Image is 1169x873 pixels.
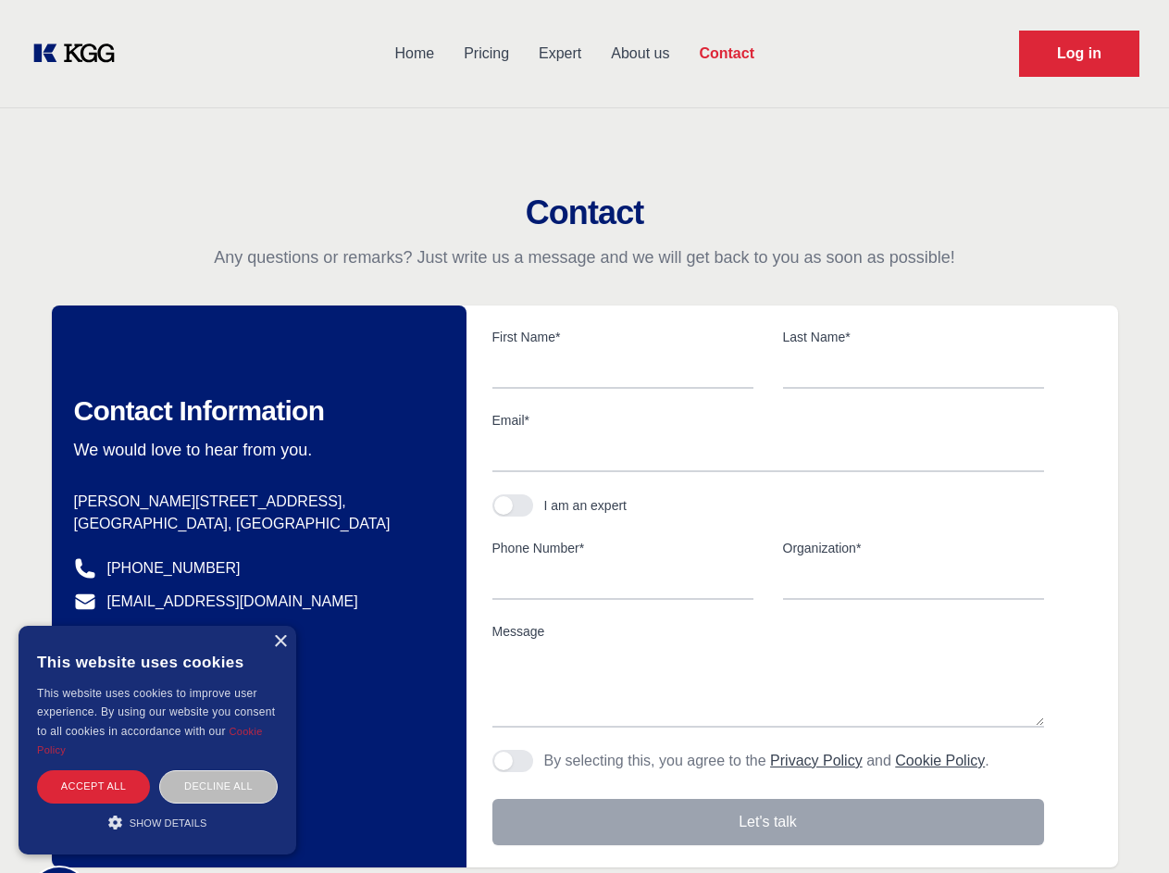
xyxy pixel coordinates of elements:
div: I am an expert [544,496,628,515]
a: Expert [524,30,596,78]
a: @knowledgegategroup [74,624,258,646]
span: Show details [130,817,207,829]
h2: Contact [22,194,1147,231]
div: Accept all [37,770,150,803]
label: Email* [492,411,1044,430]
p: We would love to hear from you. [74,439,437,461]
button: Let's talk [492,799,1044,845]
a: Contact [684,30,769,78]
a: Pricing [449,30,524,78]
p: By selecting this, you agree to the and . [544,750,989,772]
label: First Name* [492,328,753,346]
div: Close [273,635,287,649]
a: Privacy Policy [770,753,863,768]
p: [GEOGRAPHIC_DATA], [GEOGRAPHIC_DATA] [74,513,437,535]
a: [PHONE_NUMBER] [107,557,241,580]
p: Any questions or remarks? Just write us a message and we will get back to you as soon as possible! [22,246,1147,268]
iframe: Chat Widget [1076,784,1169,873]
span: This website uses cookies to improve user experience. By using our website you consent to all coo... [37,687,275,738]
a: Home [379,30,449,78]
label: Message [492,622,1044,641]
a: Request Demo [1019,31,1139,77]
p: [PERSON_NAME][STREET_ADDRESS], [74,491,437,513]
a: Cookie Policy [895,753,985,768]
div: Show details [37,813,278,831]
h2: Contact Information [74,394,437,428]
a: About us [596,30,684,78]
label: Last Name* [783,328,1044,346]
div: This website uses cookies [37,640,278,684]
label: Organization* [783,539,1044,557]
div: Decline all [159,770,278,803]
label: Phone Number* [492,539,753,557]
a: Cookie Policy [37,726,263,755]
a: KOL Knowledge Platform: Talk to Key External Experts (KEE) [30,39,130,69]
a: [EMAIL_ADDRESS][DOMAIN_NAME] [107,591,358,613]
